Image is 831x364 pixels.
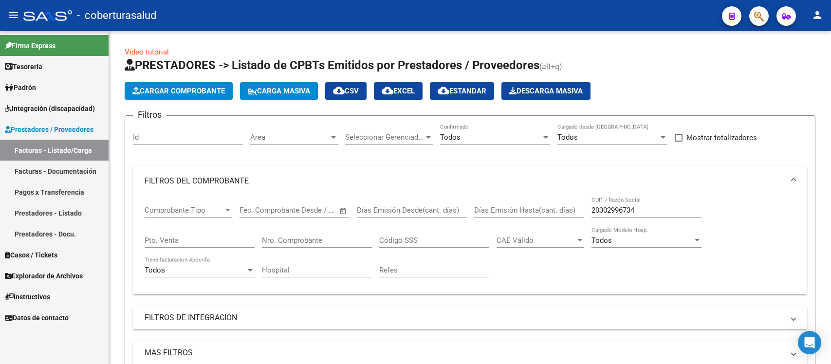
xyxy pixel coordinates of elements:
[133,165,807,197] mat-expansion-panel-header: FILTROS DEL COMPROBANTE
[501,82,591,100] app-download-masive: Descarga masiva de comprobantes (adjuntos)
[5,124,93,135] span: Prestadores / Proveedores
[430,82,494,100] button: Estandar
[132,87,225,95] span: Cargar Comprobante
[333,87,359,95] span: CSV
[345,133,424,142] span: Seleccionar Gerenciador
[438,87,486,95] span: Estandar
[5,291,50,302] span: Instructivos
[501,82,591,100] button: Descarga Masiva
[5,103,95,114] span: Integración (discapacidad)
[145,347,784,358] mat-panel-title: MAS FILTROS
[77,5,156,26] span: - coberturasalud
[338,205,349,217] button: Open calendar
[145,206,223,215] span: Comprobante Tipo
[557,133,578,142] span: Todos
[145,312,784,323] mat-panel-title: FILTROS DE INTEGRACION
[5,40,55,51] span: Firma Express
[145,266,165,274] span: Todos
[812,9,823,21] mat-icon: person
[125,48,169,56] a: Video tutorial
[798,331,821,354] div: Open Intercom Messenger
[686,132,757,144] span: Mostrar totalizadores
[333,85,345,96] mat-icon: cloud_download
[248,87,310,95] span: Carga Masiva
[382,85,393,96] mat-icon: cloud_download
[382,87,415,95] span: EXCEL
[509,87,583,95] span: Descarga Masiva
[8,9,19,21] mat-icon: menu
[438,85,449,96] mat-icon: cloud_download
[125,58,539,72] span: PRESTADORES -> Listado de CPBTs Emitidos por Prestadores / Proveedores
[240,82,318,100] button: Carga Masiva
[133,197,807,294] div: FILTROS DEL COMPROBANTE
[5,312,69,323] span: Datos de contacto
[591,236,612,245] span: Todos
[250,133,329,142] span: Area
[280,206,327,215] input: End date
[125,82,233,100] button: Cargar Comprobante
[5,82,36,93] span: Padrón
[5,271,83,281] span: Explorador de Archivos
[497,236,575,245] span: CAE Válido
[240,206,271,215] input: Start date
[374,82,423,100] button: EXCEL
[539,62,562,71] span: (alt+q)
[133,306,807,329] mat-expansion-panel-header: FILTROS DE INTEGRACION
[145,176,784,186] mat-panel-title: FILTROS DEL COMPROBANTE
[5,250,57,260] span: Casos / Tickets
[325,82,367,100] button: CSV
[133,108,166,122] h3: Filtros
[440,133,461,142] span: Todos
[5,61,42,72] span: Tesorería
